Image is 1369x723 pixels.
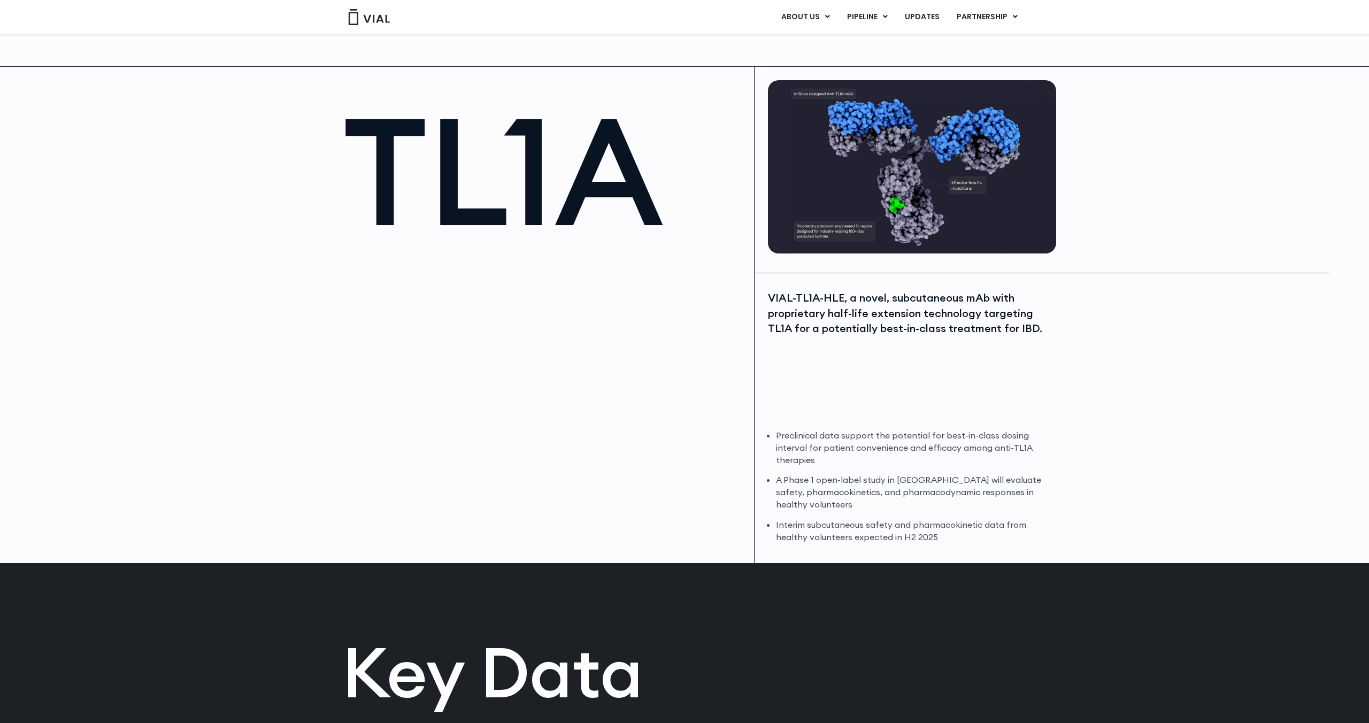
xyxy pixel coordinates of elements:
[776,429,1053,466] li: Preclinical data support the potential for best-in-class dosing interval for patient convenience ...
[776,519,1053,543] li: Interim subcutaneous safety and pharmacokinetic data from healthy volunteers expected in H2 2025
[348,9,390,25] img: Vial Logo
[768,290,1053,336] div: VIAL-TL1A-HLE, a novel, subcutaneous mAb with proprietary half-life extension technology targetin...
[776,474,1053,511] li: A Phase 1 open-label study in [GEOGRAPHIC_DATA] will evaluate safety, pharmacokinetics, and pharm...
[839,8,896,26] a: PIPELINEMenu Toggle
[896,8,948,26] a: UPDATES
[948,8,1026,26] a: PARTNERSHIPMenu Toggle
[342,637,684,706] h2: Key Data
[773,8,838,26] a: ABOUT USMenu Toggle
[768,80,1056,253] img: TL1A antibody diagram.
[343,96,743,245] h1: TL1A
